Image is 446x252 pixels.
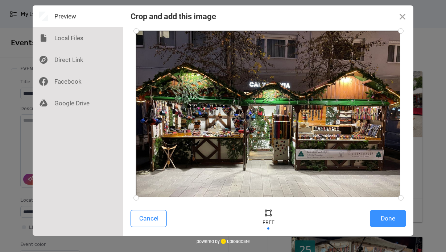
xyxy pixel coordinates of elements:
[392,5,413,27] button: Close
[131,210,167,227] button: Cancel
[33,49,123,71] div: Direct Link
[33,5,123,27] div: Preview
[33,92,123,114] div: Google Drive
[197,236,250,247] div: powered by
[131,12,216,21] div: Crop and add this image
[33,27,123,49] div: Local Files
[220,239,250,244] a: uploadcare
[370,210,406,227] button: Done
[33,71,123,92] div: Facebook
